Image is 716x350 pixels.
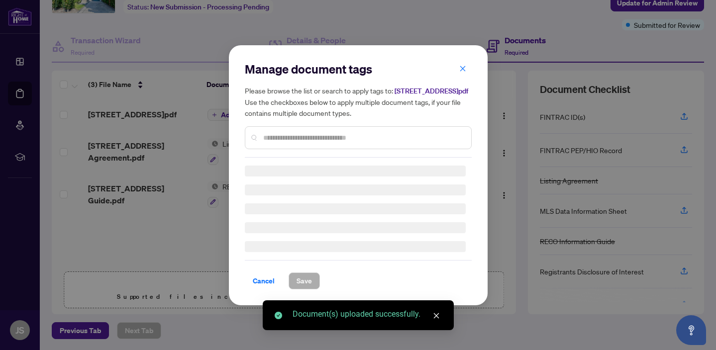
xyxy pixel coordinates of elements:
button: Open asap [676,315,706,345]
span: [STREET_ADDRESS]pdf [395,87,468,95]
a: Close [431,310,442,321]
h2: Manage document tags [245,61,472,77]
span: close [433,312,440,319]
span: Cancel [253,273,275,289]
button: Save [289,272,320,289]
button: Cancel [245,272,283,289]
span: check-circle [275,312,282,319]
span: close [459,65,466,72]
div: Document(s) uploaded successfully. [293,308,442,320]
h5: Please browse the list or search to apply tags to: Use the checkboxes below to apply multiple doc... [245,85,472,118]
